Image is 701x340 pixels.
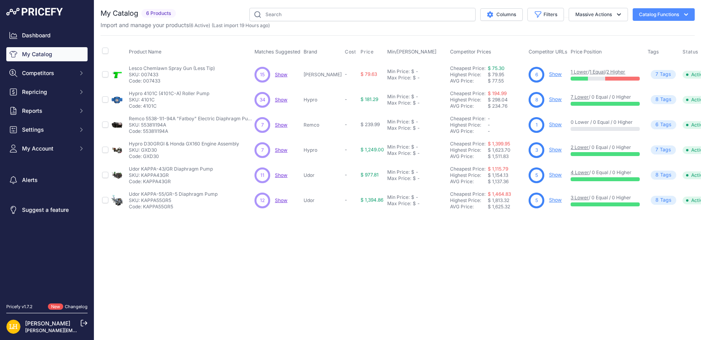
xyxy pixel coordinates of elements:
[488,65,505,71] a: $ 75.30
[651,70,676,79] span: Tag
[129,178,213,185] p: Code: KAPPA43GR
[414,119,418,125] div: -
[275,72,287,77] span: Show
[450,72,488,78] div: Highest Price:
[387,100,411,106] div: Max Price:
[212,22,270,28] span: (Last import 19 Hours ago)
[345,49,356,55] span: Cost
[488,72,504,77] span: $ 79.95
[6,104,88,118] button: Reports
[655,197,659,204] span: 8
[450,197,488,204] div: Highest Price:
[190,22,209,28] a: 6 Active
[571,94,589,100] a: 7 Lower
[387,49,437,55] span: Min/[PERSON_NAME]
[361,172,379,178] span: $ 977.81
[361,197,383,203] span: $ 1,394.86
[387,175,411,182] div: Max Price:
[416,175,420,182] div: -
[387,144,410,150] div: Min Price:
[571,49,602,55] span: Price Position
[571,195,589,200] a: 3 Lower
[387,68,410,75] div: Min Price:
[345,71,347,77] span: -
[413,100,416,106] div: $
[25,327,146,333] a: [PERSON_NAME][EMAIL_ADDRESS][DOMAIN_NAME]
[416,125,420,131] div: -
[669,171,672,179] span: s
[25,320,70,327] a: [PERSON_NAME]
[361,49,375,55] button: Price
[416,200,420,207] div: -
[450,122,488,128] div: Highest Price:
[304,172,342,178] p: Udor
[413,150,416,156] div: $
[275,147,287,153] a: Show
[48,303,63,310] span: New
[254,49,300,55] span: Matches Suggested
[413,175,416,182] div: $
[387,125,411,131] div: Max Price:
[669,96,672,103] span: s
[129,97,209,103] p: SKU: 4101C
[304,147,342,153] p: Hypro
[6,203,88,217] a: Suggest a feature
[549,96,562,102] a: Show
[450,153,488,160] div: AVG Price:
[304,122,342,128] p: Remco
[129,49,161,55] span: Product Name
[22,107,73,115] span: Reports
[275,122,287,128] span: Show
[450,141,485,147] a: Cheapest Price:
[189,22,210,28] span: ( )
[488,90,507,96] a: $ 194.99
[101,8,138,19] h2: My Catalog
[416,75,420,81] div: -
[129,191,218,197] p: Udor KAPPA-55/GR-5 Diaphragm Pump
[22,88,73,96] span: Repricing
[275,172,287,178] a: Show
[260,71,265,78] span: 15
[129,172,213,178] p: SKU: KAPPA43GR
[129,128,254,134] p: Code: 55381I194A
[651,171,676,180] span: Tag
[450,147,488,153] div: Highest Price:
[450,116,485,121] a: Cheapest Price:
[6,47,88,61] a: My Catalog
[361,121,380,127] span: $ 239.99
[606,69,625,75] a: 2 Higher
[361,96,378,102] span: $ 181.29
[480,8,523,21] button: Columns
[488,103,525,109] div: $ 234.76
[411,119,414,125] div: $
[488,153,525,160] div: $ 1,511.83
[549,197,562,203] a: Show
[450,65,485,71] a: Cheapest Price:
[6,8,63,16] img: Pricefy Logo
[6,142,88,156] button: My Account
[345,172,347,178] span: -
[387,94,410,100] div: Min Price:
[414,144,418,150] div: -
[275,97,287,103] span: Show
[129,166,213,172] p: Udor KAPPA-43/GR Diaphragm Pump
[361,71,377,77] span: $ 79.63
[488,122,490,128] span: -
[488,147,511,153] span: $ 1,623.70
[536,121,538,129] span: 1
[571,169,589,175] a: 4 Lower
[411,94,414,100] div: $
[345,147,347,153] span: -
[683,49,698,55] span: Status
[129,122,254,128] p: SKU: 55381I194A
[655,146,658,154] span: 7
[535,197,538,204] span: 5
[529,49,567,55] span: Competitor URLs
[387,169,410,175] div: Min Price:
[535,96,538,103] span: 8
[651,145,676,154] span: Tag
[450,191,485,197] a: Cheapest Price:
[488,97,508,103] span: $ 298.04
[549,147,562,153] a: Show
